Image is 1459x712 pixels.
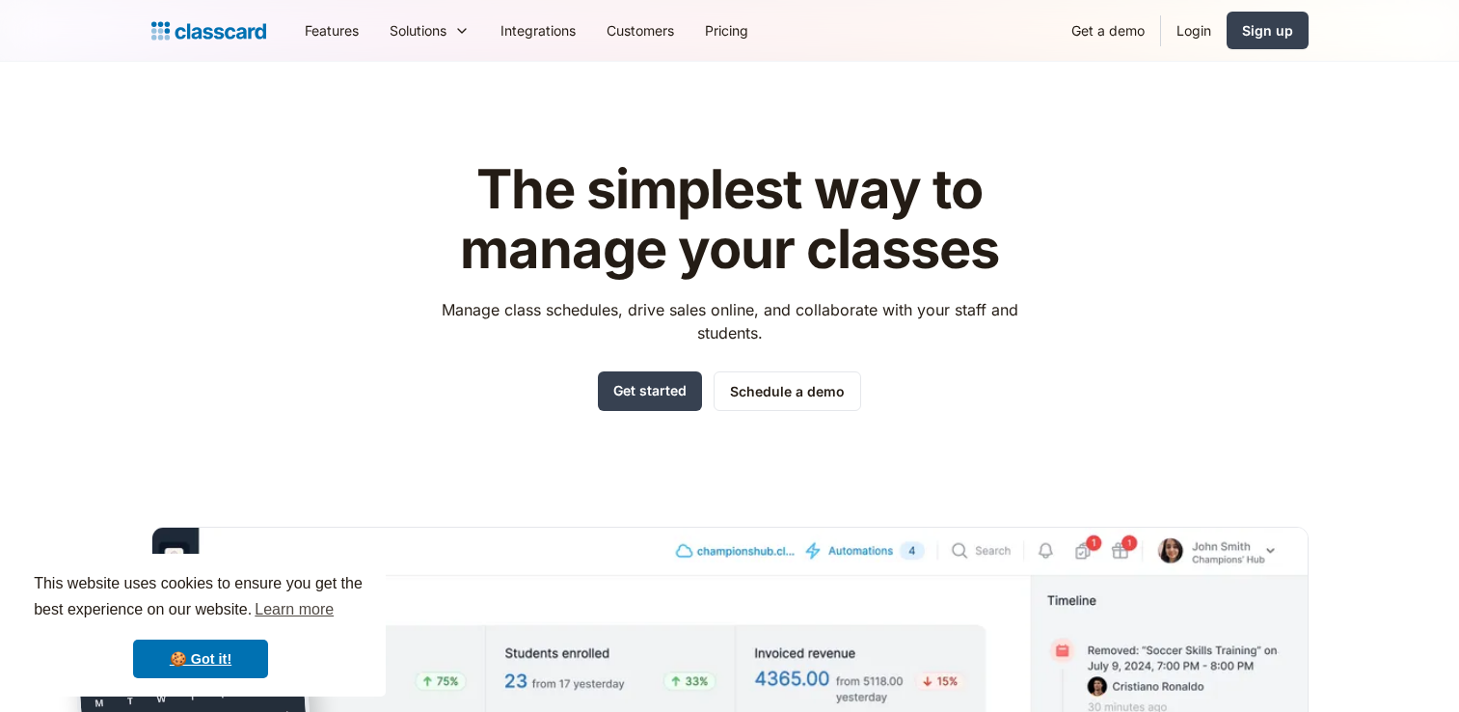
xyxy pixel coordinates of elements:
[1242,20,1293,41] div: Sign up
[1227,12,1309,49] a: Sign up
[289,9,374,52] a: Features
[1161,9,1227,52] a: Login
[34,572,367,624] span: This website uses cookies to ensure you get the best experience on our website.
[714,371,861,411] a: Schedule a demo
[151,17,266,44] a: home
[390,20,446,41] div: Solutions
[591,9,689,52] a: Customers
[598,371,702,411] a: Get started
[485,9,591,52] a: Integrations
[15,554,386,697] div: cookieconsent
[689,9,764,52] a: Pricing
[1056,9,1160,52] a: Get a demo
[374,9,485,52] div: Solutions
[133,640,268,678] a: dismiss cookie message
[423,160,1036,279] h1: The simplest way to manage your classes
[252,595,337,624] a: learn more about cookies
[423,298,1036,344] p: Manage class schedules, drive sales online, and collaborate with your staff and students.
